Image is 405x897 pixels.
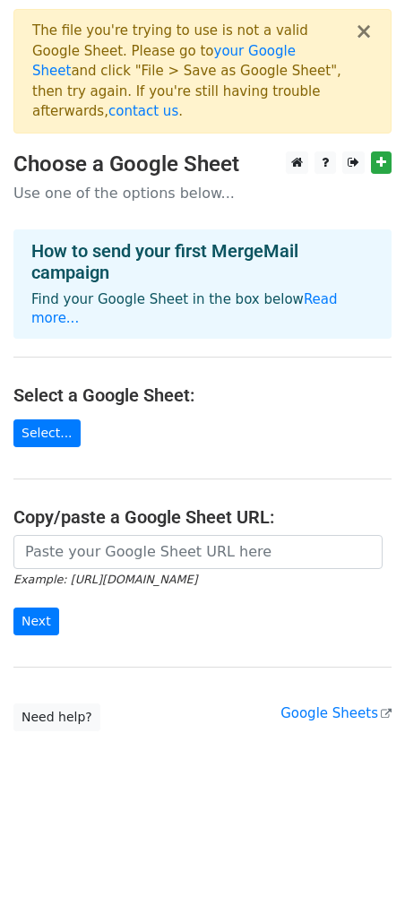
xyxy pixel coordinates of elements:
[13,151,392,177] h3: Choose a Google Sheet
[355,21,373,42] button: ×
[13,419,81,447] a: Select...
[31,290,374,328] p: Find your Google Sheet in the box below
[32,21,355,122] div: The file you're trying to use is not a valid Google Sheet. Please go to and click "File > Save as...
[13,608,59,635] input: Next
[32,43,296,80] a: your Google Sheet
[31,291,338,326] a: Read more...
[13,703,100,731] a: Need help?
[13,384,392,406] h4: Select a Google Sheet:
[108,103,178,119] a: contact us
[13,184,392,203] p: Use one of the options below...
[280,705,392,721] a: Google Sheets
[13,506,392,528] h4: Copy/paste a Google Sheet URL:
[13,535,383,569] input: Paste your Google Sheet URL here
[31,240,374,283] h4: How to send your first MergeMail campaign
[13,573,197,586] small: Example: [URL][DOMAIN_NAME]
